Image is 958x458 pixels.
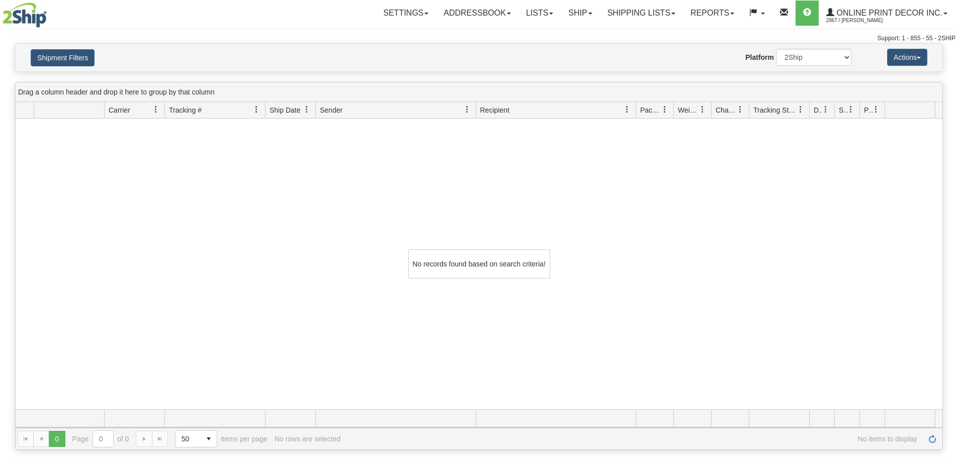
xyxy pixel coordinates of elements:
[839,105,847,115] span: Shipment Issues
[459,101,476,118] a: Sender filter column settings
[3,34,955,43] div: Support: 1 - 855 - 55 - 2SHIP
[600,1,683,26] a: Shipping lists
[408,249,550,279] div: No records found based on search criteria!
[732,101,749,118] a: Charge filter column settings
[347,435,917,443] span: No items to display
[518,1,561,26] a: Lists
[842,101,859,118] a: Shipment Issues filter column settings
[3,3,47,28] img: logo2867.jpg
[887,49,927,66] button: Actions
[275,435,341,443] div: No rows are selected
[175,430,268,447] span: items per page
[753,105,797,115] span: Tracking Status
[49,431,65,447] span: Page 0
[656,101,673,118] a: Packages filter column settings
[561,1,599,26] a: Ship
[814,105,822,115] span: Delivery Status
[834,9,942,17] span: Online Print Decor Inc.
[867,101,885,118] a: Pickup Status filter column settings
[376,1,436,26] a: Settings
[694,101,711,118] a: Weight filter column settings
[792,101,809,118] a: Tracking Status filter column settings
[298,101,315,118] a: Ship Date filter column settings
[147,101,164,118] a: Carrier filter column settings
[826,16,902,26] span: 2867 / [PERSON_NAME]
[480,105,509,115] span: Recipient
[678,105,699,115] span: Weight
[683,1,742,26] a: Reports
[201,431,217,447] span: select
[169,105,202,115] span: Tracking #
[619,101,636,118] a: Recipient filter column settings
[31,49,95,66] button: Shipment Filters
[819,1,955,26] a: Online Print Decor Inc. 2867 / [PERSON_NAME]
[248,101,265,118] a: Tracking # filter column settings
[320,105,342,115] span: Sender
[716,105,737,115] span: Charge
[436,1,518,26] a: Addressbook
[935,177,957,280] iframe: chat widget
[864,105,873,115] span: Pickup Status
[72,430,129,447] span: Page of 0
[182,434,195,444] span: 50
[16,82,942,102] div: grid grouping header
[640,105,661,115] span: Packages
[924,431,940,447] a: Refresh
[745,52,774,62] label: Platform
[817,101,834,118] a: Delivery Status filter column settings
[175,430,217,447] span: Page sizes drop down
[270,105,300,115] span: Ship Date
[109,105,130,115] span: Carrier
